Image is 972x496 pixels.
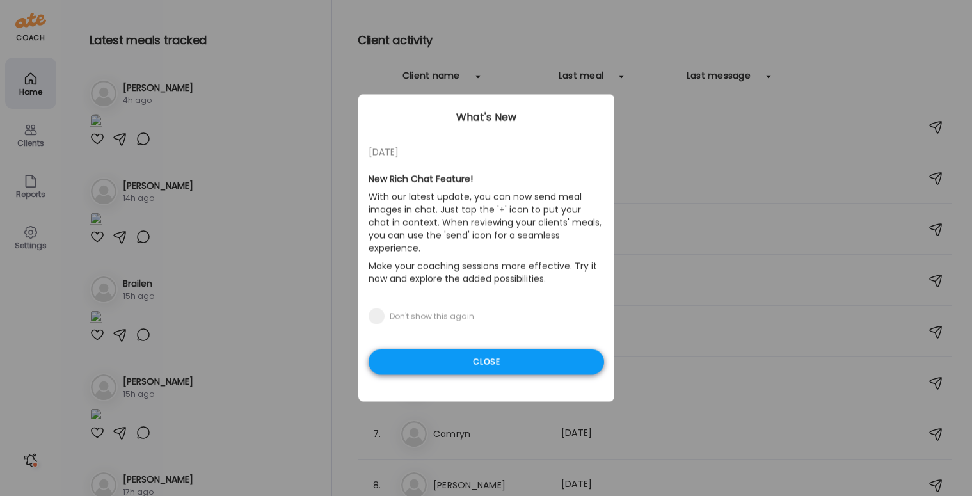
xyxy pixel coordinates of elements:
div: [DATE] [369,145,604,160]
b: New Rich Chat Feature! [369,173,473,186]
p: Make your coaching sessions more effective. Try it now and explore the added possibilities. [369,257,604,288]
div: Close [369,349,604,375]
div: Don't show this again [390,312,474,322]
div: What's New [358,110,614,125]
p: With our latest update, you can now send meal images in chat. Just tap the '+' icon to put your c... [369,188,604,257]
